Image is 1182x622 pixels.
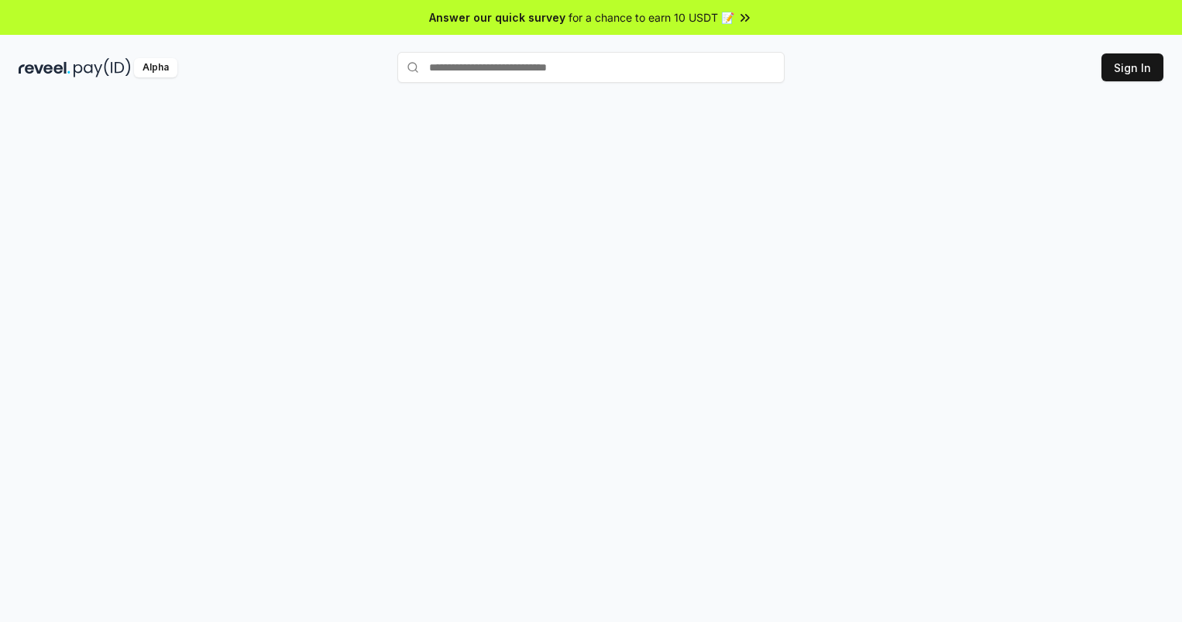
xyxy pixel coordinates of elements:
div: Alpha [134,58,177,77]
span: for a chance to earn 10 USDT 📝 [569,9,734,26]
img: reveel_dark [19,58,70,77]
button: Sign In [1101,53,1163,81]
span: Answer our quick survey [429,9,565,26]
img: pay_id [74,58,131,77]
